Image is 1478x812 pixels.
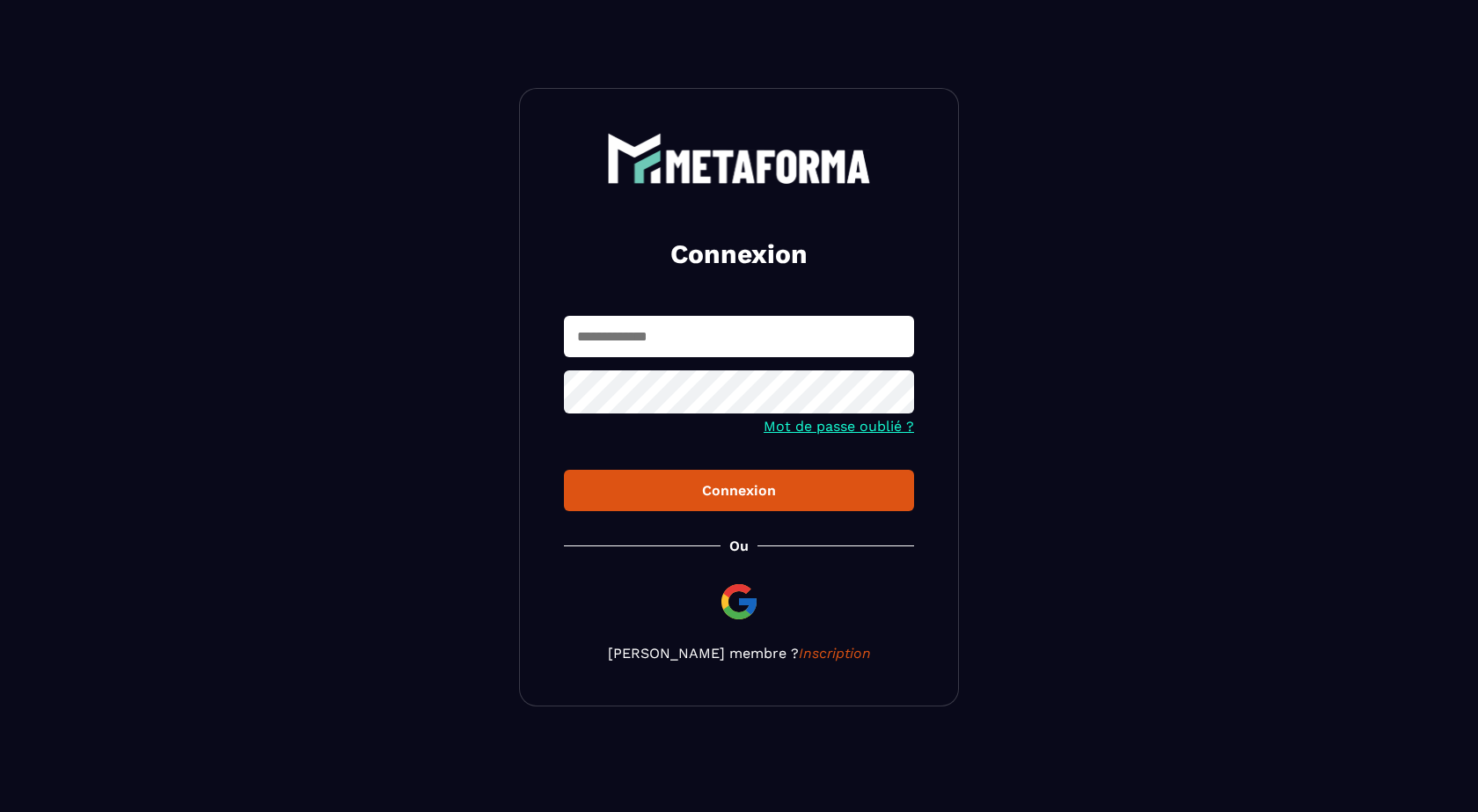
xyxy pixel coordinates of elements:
[578,482,900,499] div: Connexion
[564,645,914,662] p: [PERSON_NAME] membre ?
[564,133,914,184] a: logo
[764,418,914,435] a: Mot de passe oublié ?
[799,645,871,662] a: Inscription
[729,538,749,554] p: Ou
[718,581,760,623] img: google
[585,237,893,272] h2: Connexion
[607,133,871,184] img: logo
[564,470,914,511] button: Connexion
